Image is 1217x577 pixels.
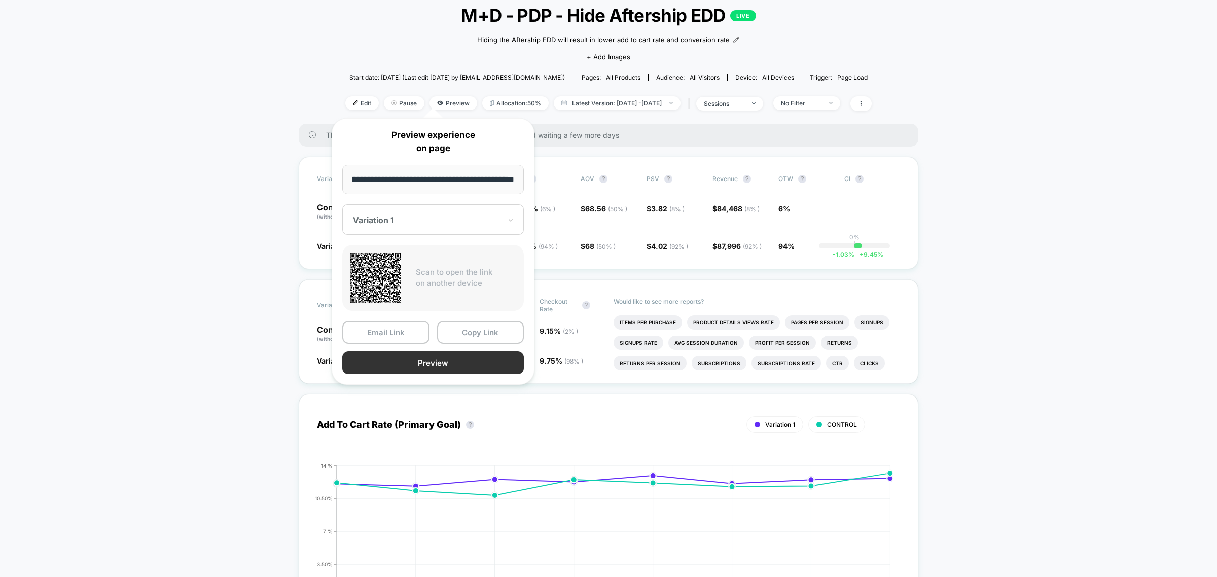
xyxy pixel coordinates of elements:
[315,495,333,501] tspan: 10.50%
[416,267,516,290] p: Scan to open the link on another device
[540,298,577,313] span: Checkout Rate
[751,356,821,370] li: Subscriptions Rate
[669,205,685,213] span: ( 8 % )
[477,35,730,45] span: Hiding the Aftership EDD will result in lower add to cart rate and conversion rate
[687,315,780,330] li: Product Details Views Rate
[317,242,353,250] span: Variation 1
[860,250,864,258] span: +
[384,96,424,110] span: Pause
[704,100,744,107] div: sessions
[554,96,681,110] span: Latest Version: [DATE] - [DATE]
[712,204,760,213] span: $
[614,336,663,350] li: Signups Rate
[317,356,353,365] span: Variation 1
[785,315,849,330] li: Pages Per Session
[539,243,558,250] span: ( 94 % )
[540,205,555,213] span: ( 6 % )
[727,74,802,81] span: Device:
[743,175,751,183] button: ?
[317,336,363,342] span: (without changes)
[854,315,889,330] li: Signups
[429,96,477,110] span: Preview
[614,356,687,370] li: Returns Per Session
[854,356,885,370] li: Clicks
[749,336,816,350] li: Profit Per Session
[582,74,640,81] div: Pages:
[690,74,720,81] span: All Visitors
[664,175,672,183] button: ?
[765,421,795,428] span: Variation 1
[317,175,373,183] span: Variation
[717,242,762,250] span: 87,996
[744,205,760,213] span: ( 8 % )
[596,243,616,250] span: ( 50 % )
[717,204,760,213] span: 84,468
[651,204,685,213] span: 3.82
[647,204,685,213] span: $
[778,204,790,213] span: 6%
[321,462,333,468] tspan: 14 %
[317,213,363,220] span: (without changes)
[656,74,720,81] div: Audience:
[317,203,373,221] p: Control
[599,175,607,183] button: ?
[849,233,860,241] p: 0%
[837,74,868,81] span: Page Load
[608,205,627,213] span: ( 50 % )
[669,243,688,250] span: ( 92 % )
[581,204,627,213] span: $
[712,175,738,183] span: Revenue
[844,175,900,183] span: CI
[317,298,373,313] span: Variation
[585,204,627,213] span: 68.56
[752,102,756,104] img: end
[561,100,567,105] img: calendar
[540,356,583,365] span: 9.75 %
[317,561,333,567] tspan: 3.50%
[342,351,524,374] button: Preview
[391,100,397,105] img: end
[581,175,594,183] span: AOV
[342,321,429,344] button: Email Link
[581,242,616,250] span: $
[540,327,578,335] span: 9.15 %
[827,421,857,428] span: CONTROL
[668,336,744,350] li: Avg Session Duration
[651,242,688,250] span: 4.02
[345,96,379,110] span: Edit
[778,242,795,250] span: 94%
[821,336,858,350] li: Returns
[582,301,590,309] button: ?
[844,206,900,221] span: ---
[585,242,616,250] span: 68
[563,328,578,335] span: ( 2 % )
[778,175,834,183] span: OTW
[829,102,833,104] img: end
[614,315,682,330] li: Items Per Purchase
[606,74,640,81] span: all products
[686,96,696,111] span: |
[730,10,756,21] p: LIVE
[692,356,746,370] li: Subscriptions
[712,242,762,250] span: $
[326,131,898,139] span: There are still no statistically significant results. We recommend waiting a few more days
[349,74,565,81] span: Start date: [DATE] (Last edit [DATE] by [EMAIL_ADDRESS][DOMAIN_NAME])
[647,242,688,250] span: $
[317,326,381,343] p: Control
[854,250,883,258] span: 9.45 %
[762,74,794,81] span: all devices
[855,175,864,183] button: ?
[810,74,868,81] div: Trigger:
[743,243,762,250] span: ( 92 % )
[614,298,900,305] p: Would like to see more reports?
[564,357,583,365] span: ( 98 % )
[482,96,549,110] span: Allocation: 50%
[647,175,659,183] span: PSV
[587,53,630,61] span: + Add Images
[353,100,358,105] img: edit
[342,129,524,155] p: Preview experience on page
[437,321,524,344] button: Copy Link
[833,250,854,258] span: -1.03 %
[466,421,474,429] button: ?
[490,100,494,106] img: rebalance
